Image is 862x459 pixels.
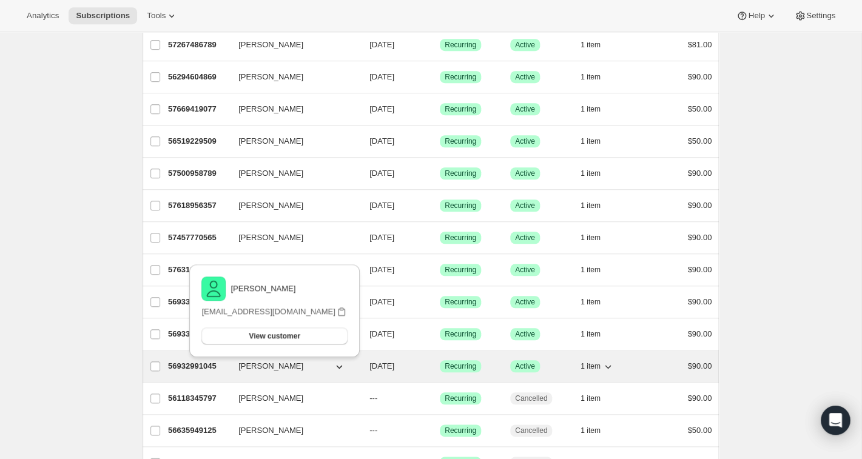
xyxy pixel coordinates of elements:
span: $90.00 [687,169,712,178]
div: 57618956357[PERSON_NAME][DATE]SuccessRecurringSuccessActive1 item$90.00 [168,197,712,214]
button: [PERSON_NAME] [231,389,352,408]
button: [PERSON_NAME] [231,421,352,440]
span: [PERSON_NAME] [238,167,303,179]
span: Subscriptions [76,11,130,21]
button: View customer [201,327,347,344]
span: Recurring [445,201,476,210]
span: Recurring [445,329,476,339]
button: Tools [140,7,185,24]
span: Recurring [445,136,476,146]
span: [DATE] [369,265,394,274]
span: 1 item [581,265,601,275]
span: [PERSON_NAME] [238,424,303,437]
span: 1 item [581,426,601,435]
button: 1 item [581,229,614,246]
span: Active [515,169,535,178]
span: $50.00 [687,426,712,435]
span: Recurring [445,394,476,403]
span: [PERSON_NAME] [238,71,303,83]
span: 1 item [581,233,601,243]
span: Active [515,361,535,371]
button: [PERSON_NAME] [231,35,352,55]
p: 57267486789 [168,39,229,51]
span: 1 item [581,72,601,82]
span: 1 item [581,329,601,339]
span: [DATE] [369,233,394,242]
span: $90.00 [687,394,712,403]
div: 56519229509[PERSON_NAME][DATE]SuccessRecurringSuccessActive1 item$50.00 [168,133,712,150]
div: 56118345797[PERSON_NAME]---SuccessRecurringCancelled1 item$90.00 [168,390,712,407]
div: 57669419077[PERSON_NAME][DATE]SuccessRecurringSuccessActive1 item$50.00 [168,101,712,118]
span: Analytics [27,11,59,21]
button: 1 item [581,197,614,214]
span: Recurring [445,169,476,178]
button: 1 item [581,293,614,310]
p: 56118345797 [168,392,229,404]
div: 57631932485[PERSON_NAME][DATE]SuccessRecurringSuccessActive1 item$90.00 [168,261,712,278]
p: 56519229509 [168,135,229,147]
img: variant image [201,276,226,301]
span: Active [515,104,535,114]
span: Active [515,265,535,275]
button: 1 item [581,326,614,343]
button: [PERSON_NAME] [231,132,352,151]
button: [PERSON_NAME] [231,164,352,183]
button: [PERSON_NAME] [231,99,352,119]
p: 57500958789 [168,167,229,179]
div: 57267486789[PERSON_NAME][DATE]SuccessRecurringSuccessActive1 item$81.00 [168,36,712,53]
span: Active [515,201,535,210]
span: Active [515,72,535,82]
p: [PERSON_NAME] [231,283,295,295]
button: 1 item [581,358,614,375]
span: --- [369,426,377,435]
button: Analytics [19,7,66,24]
span: Settings [806,11,835,21]
button: 1 item [581,36,614,53]
p: 56933449797 [168,296,229,308]
span: $90.00 [687,265,712,274]
span: Active [515,297,535,307]
p: [EMAIL_ADDRESS][DOMAIN_NAME] [201,306,335,318]
span: 1 item [581,297,601,307]
p: 56932991045 [168,360,229,372]
button: 1 item [581,165,614,182]
div: 56932991045[PERSON_NAME][DATE]SuccessRecurringSuccessActive1 item$90.00 [168,358,712,375]
p: 56635949125 [168,424,229,437]
span: Recurring [445,40,476,50]
span: --- [369,394,377,403]
span: [PERSON_NAME] [238,232,303,244]
span: $90.00 [687,361,712,370]
span: [PERSON_NAME] [238,360,303,372]
span: [DATE] [369,136,394,146]
span: $90.00 [687,233,712,242]
span: $90.00 [687,329,712,338]
span: [DATE] [369,297,394,306]
span: 1 item [581,394,601,403]
button: [PERSON_NAME] [231,228,352,247]
span: 1 item [581,201,601,210]
span: Cancelled [515,394,547,403]
div: 56294604869[PERSON_NAME][DATE]SuccessRecurringSuccessActive1 item$90.00 [168,69,712,85]
p: 57631932485 [168,264,229,276]
span: Recurring [445,72,476,82]
button: 1 item [581,69,614,85]
button: 1 item [581,133,614,150]
span: Help [748,11,764,21]
span: [PERSON_NAME] [238,39,303,51]
span: Tools [147,11,166,21]
span: Recurring [445,104,476,114]
div: 57500958789[PERSON_NAME][DATE]SuccessRecurringSuccessActive1 item$90.00 [168,165,712,182]
button: [PERSON_NAME] [231,357,352,376]
p: 57669419077 [168,103,229,115]
p: 57618956357 [168,199,229,212]
div: Open Intercom Messenger [821,406,850,435]
span: Recurring [445,233,476,243]
span: [DATE] [369,104,394,113]
span: $90.00 [687,297,712,306]
span: 1 item [581,136,601,146]
span: [PERSON_NAME] [238,392,303,404]
span: $50.00 [687,136,712,146]
div: 56933449797[PERSON_NAME][DATE]SuccessRecurringSuccessActive1 item$90.00 [168,293,712,310]
span: Active [515,233,535,243]
span: $90.00 [687,201,712,210]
